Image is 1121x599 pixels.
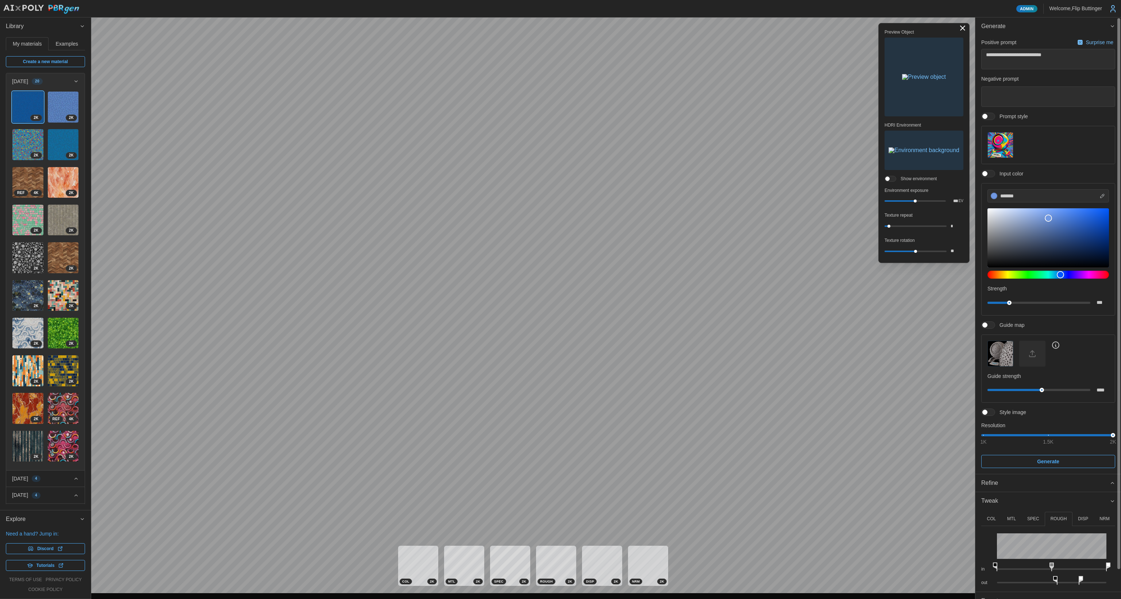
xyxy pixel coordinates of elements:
span: 4 K [69,416,74,422]
p: Guide strength [987,372,1109,380]
button: Prompt style [987,132,1013,158]
p: SPEC [1027,516,1039,522]
span: 2 K [69,266,74,271]
img: MRcg1nKNNBH3icbFukDV [12,167,43,198]
a: UuriGsXRL8LkN8CB8eaG4KREF [47,393,79,424]
span: Generate [981,18,1110,35]
a: x8yfbN4GTchSu5dOOcil2K [47,167,79,198]
a: jol2fuKaEVok4lJAdLsK2K [47,91,79,123]
span: 2 K [614,579,618,584]
p: Strength [987,285,1109,292]
a: VHlsLYLO2dYIXbUDQv9T2K [12,430,44,462]
button: Environment background [885,131,963,170]
img: Environment background [889,147,959,153]
span: 2 K [69,303,74,309]
span: Generate [1037,455,1059,468]
p: Positive prompt [981,39,1016,46]
span: NRM [632,579,640,584]
a: xGfjer9ro03ZFYxz6oRE2K [47,242,79,274]
span: 2 K [568,579,572,584]
img: CHIX8LGRgTTB8f7hNWti [48,431,79,462]
button: [DATE]1 [6,504,85,520]
span: Style image [995,409,1026,416]
span: 4 K [34,190,38,196]
div: Tweak [975,510,1121,591]
p: Negative prompt [981,75,1115,82]
a: xFUu4JYEYTMgrsbqNkuZ2K [47,204,79,236]
img: BaNnYycJ0fHhekiD6q2s [12,318,43,349]
span: Tutorials [36,560,55,571]
img: xGfjer9ro03ZFYxz6oRE [48,242,79,273]
img: AIxPoly PBRgen [3,4,80,14]
span: Prompt style [995,113,1028,120]
p: [DATE] [12,78,28,85]
span: Input color [995,170,1023,177]
button: [DATE]20 [6,73,85,89]
span: 2 K [522,579,526,584]
img: Guide map [988,341,1013,366]
img: xFUu4JYEYTMgrsbqNkuZ [48,205,79,236]
button: Generate [981,455,1115,468]
span: REF [17,190,25,196]
img: A4Ip82XD3EJnSCKI0NXd [12,205,43,236]
span: Library [6,18,80,35]
span: 2 K [34,454,38,460]
p: Environment exposure [885,188,963,194]
button: Preview object [885,38,963,116]
div: [DATE]20 [6,89,85,470]
img: E0WDekRgOSM6MXRuYTC4 [12,355,43,386]
span: 2 K [34,341,38,347]
span: Create a new material [23,57,68,67]
span: Show environment [896,176,937,182]
span: 4 [35,492,37,498]
button: Toggle viewport controls [958,23,968,33]
span: DISP [586,579,594,584]
span: 2 K [34,266,38,271]
span: 4 [35,476,37,482]
button: Generate [975,18,1121,35]
span: ROUGH [540,579,553,584]
span: 20 [35,78,39,84]
p: out [981,580,991,586]
p: EV [959,199,963,203]
p: in [981,566,991,572]
img: Preview object [902,74,946,80]
a: SqvTK9WxGY1p835nerRz2K [47,355,79,387]
p: Texture rotation [885,237,963,244]
p: [DATE] [12,475,28,482]
span: 2 K [34,115,38,121]
img: JRFGPhhRt5Yj1BDkBmTq [48,318,79,349]
span: 2 K [69,454,74,460]
img: rHikvvBoB3BgiCY53ZRV [12,242,43,273]
button: Tweak [975,492,1121,510]
img: GwzMDprTAYZjo5gluq4k [48,129,79,160]
p: Preview Object [885,29,963,35]
img: x8yfbN4GTchSu5dOOcil [48,167,79,198]
button: Guide map [987,341,1013,367]
span: 2 K [69,341,74,347]
span: 2 K [34,379,38,384]
p: Texture repeat [885,212,963,219]
a: rHikvvBoB3BgiCY53ZRV2K [12,242,44,274]
a: terms of use [9,577,42,583]
a: n6AiFTmcs8ME43SwZCZl2K [12,91,44,123]
img: HoR2omZZLXJGORTLu1Xa [48,280,79,311]
p: Surprise me [1086,39,1115,46]
a: HoR2omZZLXJGORTLu1Xa2K [47,280,79,312]
a: Create a new material [6,56,85,67]
img: VHlsLYLO2dYIXbUDQv9T [12,431,43,462]
span: 2 K [660,579,664,584]
img: CtbtV43PFwFjqTUrdrcr [12,129,43,160]
span: Discord [37,544,54,554]
div: Refine [981,479,1110,488]
a: E0WDekRgOSM6MXRuYTC42K [12,355,44,387]
a: GwzMDprTAYZjo5gluq4k2K [47,129,79,161]
a: Tutorials [6,560,85,571]
img: jol2fuKaEVok4lJAdLsK [48,92,79,123]
span: COL [402,579,409,584]
a: privacy policy [46,577,82,583]
p: MTL [1007,516,1016,522]
img: SqvTK9WxGY1p835nerRz [48,355,79,386]
span: Explore [6,510,80,528]
span: Guide map [995,321,1024,329]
